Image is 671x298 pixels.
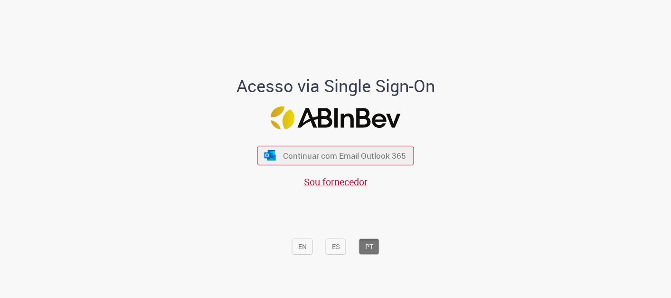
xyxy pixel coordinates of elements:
[257,146,414,165] button: ícone Azure/Microsoft 360 Continuar com Email Outlook 365
[304,175,368,188] a: Sou fornecedor
[283,150,406,161] span: Continuar com Email Outlook 365
[292,239,313,255] button: EN
[326,239,346,255] button: ES
[263,150,276,160] img: ícone Azure/Microsoft 360
[359,239,379,255] button: PT
[204,77,467,96] h1: Acesso via Single Sign-On
[271,106,401,130] img: Logo ABInBev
